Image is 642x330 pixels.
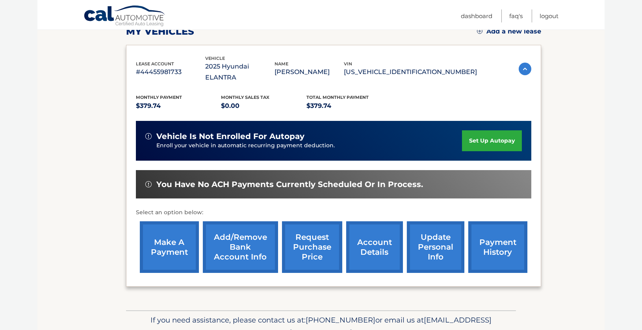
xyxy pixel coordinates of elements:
a: Add/Remove bank account info [203,221,278,273]
span: name [275,61,288,67]
span: vehicle [205,56,225,61]
img: accordion-active.svg [519,63,531,75]
img: alert-white.svg [145,133,152,139]
a: update personal info [407,221,464,273]
a: Dashboard [461,9,492,22]
span: You have no ACH payments currently scheduled or in process. [156,180,423,189]
p: $0.00 [221,100,307,111]
p: Enroll your vehicle in automatic recurring payment deduction. [156,141,462,150]
p: $379.74 [136,100,221,111]
a: Cal Automotive [83,5,166,28]
span: Monthly sales Tax [221,95,270,100]
a: Logout [540,9,559,22]
p: Select an option below: [136,208,531,217]
p: 2025 Hyundai ELANTRA [205,61,275,83]
p: [US_VEHICLE_IDENTIFICATION_NUMBER] [344,67,477,78]
a: FAQ's [509,9,523,22]
img: add.svg [477,28,482,34]
p: $379.74 [306,100,392,111]
a: account details [346,221,403,273]
a: Add a new lease [477,28,541,35]
a: make a payment [140,221,199,273]
img: alert-white.svg [145,181,152,187]
span: Monthly Payment [136,95,182,100]
a: payment history [468,221,527,273]
span: lease account [136,61,174,67]
span: [PHONE_NUMBER] [306,315,375,324]
p: #44455981733 [136,67,205,78]
a: request purchase price [282,221,342,273]
span: vin [344,61,352,67]
a: set up autopay [462,130,522,151]
p: [PERSON_NAME] [275,67,344,78]
h2: my vehicles [126,26,194,37]
span: Total Monthly Payment [306,95,369,100]
span: vehicle is not enrolled for autopay [156,132,304,141]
